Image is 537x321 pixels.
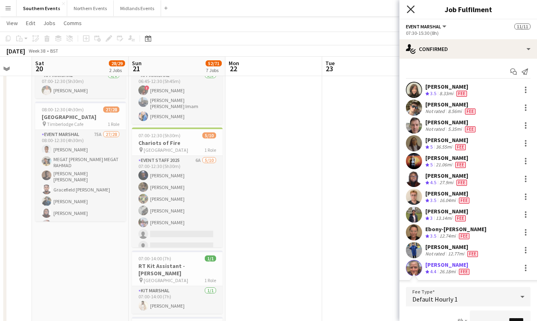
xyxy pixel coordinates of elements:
[446,251,466,257] div: 12.77mi
[47,121,83,127] span: Timberlodge Cafe
[434,162,454,168] div: 21.06mi
[467,251,478,257] span: Fee
[466,251,480,257] div: Crew has different fees then in role
[34,64,44,73] span: 20
[206,67,221,73] div: 7 Jobs
[27,48,47,54] span: Week 38
[144,147,188,153] span: [GEOGRAPHIC_DATA]
[425,83,469,90] div: [PERSON_NAME]
[459,269,469,275] span: Fee
[425,172,469,179] div: [PERSON_NAME]
[459,233,469,239] span: Fee
[425,208,468,215] div: [PERSON_NAME]
[227,64,239,73] span: 22
[132,128,223,247] app-job-card: 07:00-12:30 (5h30m)5/10Chariots of Fire [GEOGRAPHIC_DATA]1 RoleEvent Staff 20256A5/1007:00-12:30 ...
[132,286,223,314] app-card-role: Kit Marshal1/107:00-14:00 (7h)[PERSON_NAME]
[430,268,436,274] span: 4.4
[103,106,119,113] span: 27/28
[399,39,537,59] div: Confirmed
[325,60,335,67] span: Tue
[64,19,82,27] span: Comms
[132,60,142,67] span: Sun
[132,251,223,314] div: 07:00-14:00 (7h)1/1RT Kit Assistant - [PERSON_NAME] [GEOGRAPHIC_DATA]1 RoleKit Marshal1/107:00-14...
[425,119,477,126] div: [PERSON_NAME]
[514,23,531,30] span: 11/11
[438,90,455,97] div: 8.33mi
[399,4,537,15] h3: Job Fulfilment
[229,60,239,67] span: Mon
[457,268,471,275] div: Crew has different fees then in role
[438,233,457,240] div: 12.74mi
[35,60,44,67] span: Sat
[43,19,55,27] span: Jobs
[430,233,436,239] span: 3.5
[425,108,446,115] div: Not rated
[455,144,466,150] span: Fee
[446,108,463,115] div: 8.56mi
[406,23,448,30] button: Event Marshal
[35,102,126,221] app-job-card: 08:00-12:30 (4h30m)27/28[GEOGRAPHIC_DATA] Timberlodge Cafe1 RoleEvent Marshal75A27/2808:00-12:30 ...
[425,251,446,257] div: Not rated
[132,35,223,124] app-job-card: 06:45-12:30 (5h45m)3/3RT Kit Assistant - Chariots of Fire [GEOGRAPHIC_DATA]1 RoleKit Marshal3/306...
[434,215,454,222] div: 13.14mi
[3,18,21,28] a: View
[60,18,85,28] a: Comms
[108,121,119,127] span: 1 Role
[109,60,125,66] span: 28/29
[456,180,467,186] span: Fee
[455,179,469,186] div: Crew has different fees then in role
[455,162,466,168] span: Fee
[438,179,455,186] div: 27.9mi
[17,0,67,16] button: Southern Events
[6,47,25,55] div: [DATE]
[132,262,223,277] h3: RT Kit Assistant - [PERSON_NAME]
[6,19,18,27] span: View
[457,197,471,204] div: Crew has different fees then in role
[42,106,84,113] span: 08:00-12:30 (4h30m)
[425,190,471,197] div: [PERSON_NAME]
[138,255,171,261] span: 07:00-14:00 (7h)
[406,23,441,30] span: Event Marshal
[131,64,142,73] span: 21
[438,197,457,204] div: 16.04mi
[67,0,114,16] button: Northern Events
[425,243,480,251] div: [PERSON_NAME]
[438,268,457,275] div: 26.18mi
[35,113,126,121] h3: [GEOGRAPHIC_DATA]
[412,295,458,303] span: Default Hourly 1
[425,126,446,132] div: Not rated
[206,60,222,66] span: 52/71
[459,198,469,204] span: Fee
[324,64,335,73] span: 23
[50,48,58,54] div: BST
[204,147,216,153] span: 1 Role
[138,132,180,138] span: 07:00-12:30 (5h30m)
[425,154,468,162] div: [PERSON_NAME]
[454,144,467,151] div: Crew has different fees then in role
[144,277,188,283] span: [GEOGRAPHIC_DATA]
[454,215,467,222] div: Crew has different fees then in role
[202,132,216,138] span: 5/10
[446,126,463,132] div: 5.35mi
[132,156,223,289] app-card-role: Event Staff 20256A5/1007:00-12:30 (5h30m)[PERSON_NAME][PERSON_NAME][PERSON_NAME][PERSON_NAME][PER...
[430,197,436,203] span: 3.5
[430,144,433,150] span: 5
[144,85,149,90] span: !
[204,277,216,283] span: 1 Role
[425,261,471,268] div: [PERSON_NAME]
[132,71,223,124] app-card-role: Kit Marshal3/306:45-12:30 (5h45m)![PERSON_NAME][PERSON_NAME] [PERSON_NAME] Imam[PERSON_NAME]
[406,30,531,36] div: 07:30-15:30 (8h)
[434,144,454,151] div: 36.55mi
[430,179,436,185] span: 4.5
[430,90,436,96] span: 3.5
[454,162,467,168] div: Crew has different fees then in role
[430,215,433,221] span: 3
[114,0,161,16] button: Midlands Events
[463,126,477,132] div: Crew has different fees then in role
[109,67,125,73] div: 2 Jobs
[455,215,466,221] span: Fee
[205,255,216,261] span: 1/1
